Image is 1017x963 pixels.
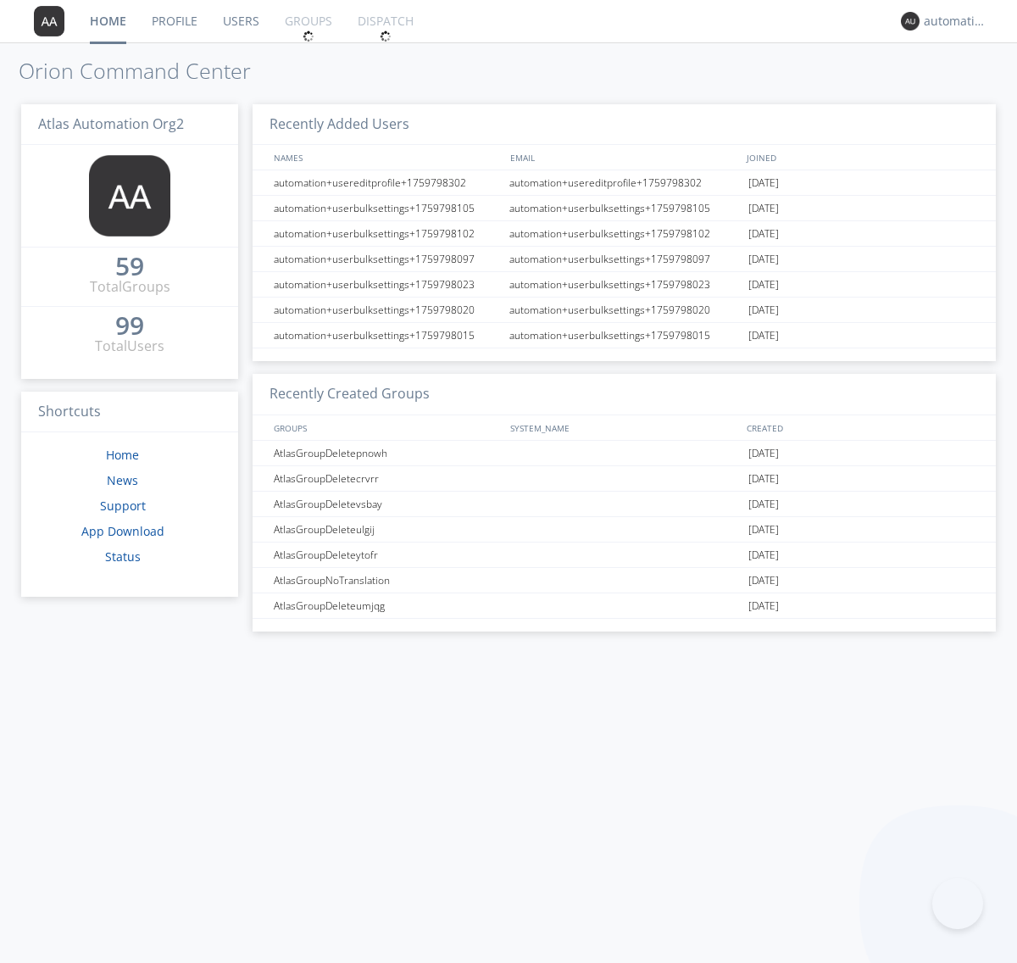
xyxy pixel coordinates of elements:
div: 59 [115,258,144,275]
h3: Recently Created Groups [253,374,996,415]
span: [DATE] [748,543,779,568]
a: automation+usereditprofile+1759798302automation+usereditprofile+1759798302[DATE] [253,170,996,196]
a: automation+userbulksettings+1759798102automation+userbulksettings+1759798102[DATE] [253,221,996,247]
a: AtlasGroupDeleteumjqg[DATE] [253,593,996,619]
div: automation+usereditprofile+1759798302 [505,170,744,195]
div: Total Groups [90,277,170,297]
div: automation+atlas+english0002+org2 [924,13,987,30]
div: AtlasGroupDeleteumjqg [270,593,504,618]
iframe: Toggle Customer Support [932,878,983,929]
h3: Recently Added Users [253,104,996,146]
span: [DATE] [748,517,779,543]
a: App Download [81,523,164,539]
a: automation+userbulksettings+1759798023automation+userbulksettings+1759798023[DATE] [253,272,996,298]
div: automation+userbulksettings+1759798015 [505,323,744,348]
img: 373638.png [901,12,920,31]
a: automation+userbulksettings+1759798097automation+userbulksettings+1759798097[DATE] [253,247,996,272]
div: automation+userbulksettings+1759798102 [505,221,744,246]
span: [DATE] [748,568,779,593]
span: [DATE] [748,221,779,247]
div: automation+userbulksettings+1759798105 [505,196,744,220]
a: Status [105,548,141,565]
div: 99 [115,317,144,334]
img: 373638.png [89,155,170,237]
div: NAMES [270,145,502,170]
div: automation+userbulksettings+1759798020 [270,298,504,322]
a: AtlasGroupDeleteytofr[DATE] [253,543,996,568]
span: [DATE] [748,323,779,348]
a: 59 [115,258,144,277]
a: AtlasGroupDeletevsbay[DATE] [253,492,996,517]
a: automation+userbulksettings+1759798020automation+userbulksettings+1759798020[DATE] [253,298,996,323]
div: EMAIL [506,145,742,170]
span: [DATE] [748,170,779,196]
span: [DATE] [748,441,779,466]
div: GROUPS [270,415,502,440]
span: [DATE] [748,466,779,492]
div: AtlasGroupDeleteulgij [270,517,504,542]
img: spin.svg [303,31,314,42]
div: automation+userbulksettings+1759798023 [270,272,504,297]
a: automation+userbulksettings+1759798105automation+userbulksettings+1759798105[DATE] [253,196,996,221]
div: JOINED [742,145,980,170]
div: SYSTEM_NAME [506,415,742,440]
div: automation+userbulksettings+1759798015 [270,323,504,348]
a: 99 [115,317,144,337]
div: AtlasGroupDeleteytofr [270,543,504,567]
div: automation+usereditprofile+1759798302 [270,170,504,195]
span: [DATE] [748,196,779,221]
h3: Shortcuts [21,392,238,433]
div: automation+userbulksettings+1759798105 [270,196,504,220]
div: automation+userbulksettings+1759798097 [270,247,504,271]
span: Atlas Automation Org2 [38,114,184,133]
a: automation+userbulksettings+1759798015automation+userbulksettings+1759798015[DATE] [253,323,996,348]
a: News [107,472,138,488]
div: automation+userbulksettings+1759798102 [270,221,504,246]
img: spin.svg [380,31,392,42]
div: AtlasGroupDeletevsbay [270,492,504,516]
a: AtlasGroupDeletecrvrr[DATE] [253,466,996,492]
span: [DATE] [748,298,779,323]
span: [DATE] [748,272,779,298]
div: Total Users [95,337,164,356]
div: automation+userbulksettings+1759798020 [505,298,744,322]
div: automation+userbulksettings+1759798097 [505,247,744,271]
div: AtlasGroupDeletecrvrr [270,466,504,491]
a: AtlasGroupNoTranslation[DATE] [253,568,996,593]
a: Support [100,498,146,514]
a: Home [106,447,139,463]
span: [DATE] [748,247,779,272]
div: CREATED [742,415,980,440]
div: automation+userbulksettings+1759798023 [505,272,744,297]
div: AtlasGroupNoTranslation [270,568,504,593]
a: AtlasGroupDeleteulgij[DATE] [253,517,996,543]
div: AtlasGroupDeletepnowh [270,441,504,465]
img: 373638.png [34,6,64,36]
a: AtlasGroupDeletepnowh[DATE] [253,441,996,466]
span: [DATE] [748,593,779,619]
span: [DATE] [748,492,779,517]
